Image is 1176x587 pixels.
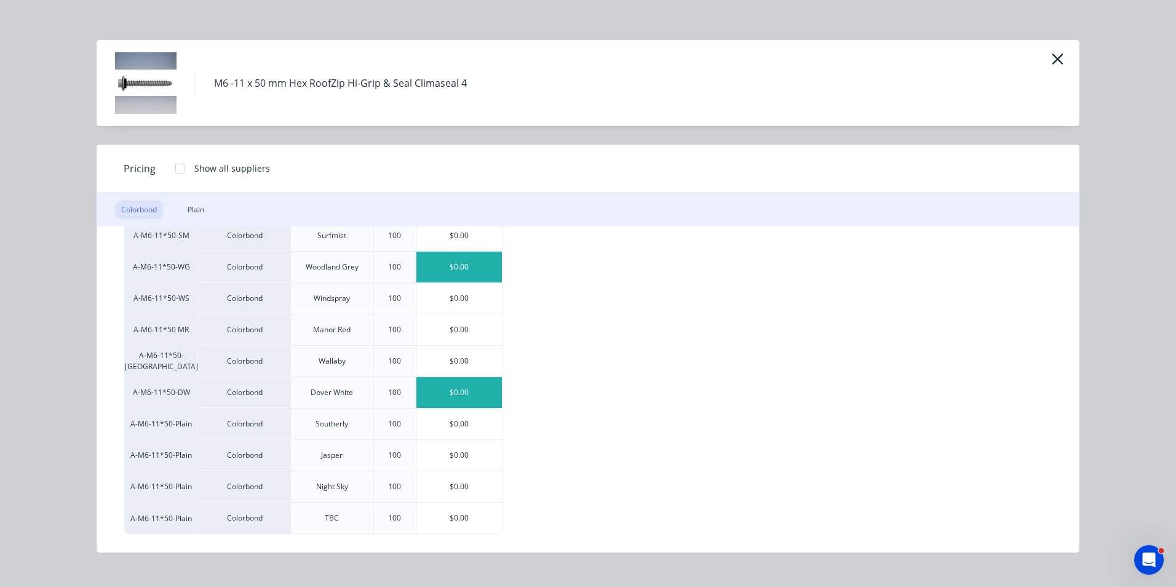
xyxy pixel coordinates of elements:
[115,201,163,219] div: Colorbond
[416,220,502,251] div: $0.00
[416,314,502,345] div: $0.00
[1134,545,1164,575] iframe: Intercom live chat
[124,439,198,471] div: A-M6-11*50-Plain
[319,356,346,367] div: Wallaby
[198,282,290,314] div: Colorbond
[124,220,198,251] div: A-M6-11*50-SM
[194,162,270,175] div: Show all suppliers
[124,345,198,377] div: A-M6-11*50-[GEOGRAPHIC_DATA]
[198,220,290,251] div: Colorbond
[198,439,290,471] div: Colorbond
[314,293,350,304] div: Windspray
[416,440,502,471] div: $0.00
[124,314,198,345] div: A-M6-11*50 MR
[321,450,343,461] div: Jasper
[388,293,401,304] div: 100
[181,201,210,219] div: Plain
[316,418,348,429] div: Southerly
[416,283,502,314] div: $0.00
[311,387,353,398] div: Dover White
[388,356,401,367] div: 100
[115,52,177,114] img: M6 -11 x 50 mm Hex RoofZip Hi-Grip & Seal Climaseal 4
[124,377,198,408] div: A-M6-11*50-DW
[198,345,290,377] div: Colorbond
[198,502,290,534] div: Colorbond
[388,513,401,524] div: 100
[198,471,290,502] div: Colorbond
[124,251,198,282] div: A-M6-11*50-WG
[317,230,346,241] div: Surfmist
[214,76,467,90] div: M6 -11 x 50 mm Hex RoofZip Hi-Grip & Seal Climaseal 4
[325,513,339,524] div: TBC
[388,450,401,461] div: 100
[416,346,502,377] div: $0.00
[416,252,502,282] div: $0.00
[416,471,502,502] div: $0.00
[124,502,198,534] div: A-M6-11*50-Plain
[198,408,290,439] div: Colorbond
[198,377,290,408] div: Colorbond
[388,324,401,335] div: 100
[388,418,401,429] div: 100
[416,503,502,533] div: $0.00
[306,262,359,273] div: Woodland Grey
[388,387,401,398] div: 100
[388,230,401,241] div: 100
[416,409,502,439] div: $0.00
[198,251,290,282] div: Colorbond
[124,471,198,502] div: A-M6-11*50-Plain
[124,408,198,439] div: A-M6-11*50-Plain
[124,282,198,314] div: A-M6-11*50-WS
[388,481,401,492] div: 100
[198,314,290,345] div: Colorbond
[313,324,351,335] div: Manor Red
[388,262,401,273] div: 100
[124,161,156,176] span: Pricing
[416,377,502,408] div: $0.00
[316,481,348,492] div: Night Sky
